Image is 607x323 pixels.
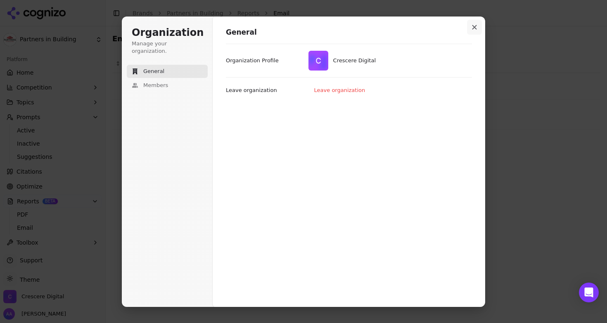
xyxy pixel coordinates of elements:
p: Leave organization [226,87,277,94]
h1: General [226,28,472,38]
button: General [127,65,208,78]
button: Close modal [467,20,482,35]
button: Members [127,79,208,92]
p: Organization Profile [226,57,279,64]
span: General [143,68,164,75]
p: Manage your organization. [132,40,203,55]
img: Crescere Digital [308,51,328,71]
div: Open Intercom Messenger [579,283,599,302]
span: Members [143,82,168,89]
span: Crescere Digital [333,57,376,64]
button: Leave organization [310,84,370,97]
h1: Organization [132,26,203,40]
